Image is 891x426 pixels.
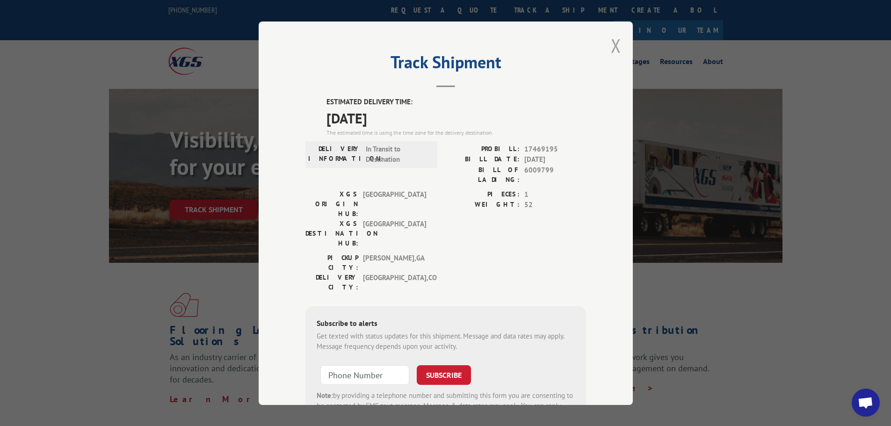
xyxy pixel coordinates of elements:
[326,128,586,137] div: The estimated time is using the time zone for the delivery destination.
[524,154,586,165] span: [DATE]
[366,144,429,165] span: In Transit to Destination
[524,189,586,200] span: 1
[326,107,586,128] span: [DATE]
[446,189,520,200] label: PIECES:
[317,331,575,352] div: Get texted with status updates for this shipment. Message and data rates may apply. Message frequ...
[317,390,333,399] strong: Note:
[417,365,471,384] button: SUBSCRIBE
[446,200,520,210] label: WEIGHT:
[524,165,586,184] span: 6009799
[363,253,426,272] span: [PERSON_NAME] , GA
[363,189,426,218] span: [GEOGRAPHIC_DATA]
[317,390,575,422] div: by providing a telephone number and submitting this form you are consenting to be contacted by SM...
[524,144,586,154] span: 17469195
[446,154,520,165] label: BILL DATE:
[446,144,520,154] label: PROBILL:
[317,317,575,331] div: Subscribe to alerts
[524,200,586,210] span: 52
[446,165,520,184] label: BILL OF LADING:
[308,144,361,165] label: DELIVERY INFORMATION:
[326,97,586,108] label: ESTIMATED DELIVERY TIME:
[305,189,358,218] label: XGS ORIGIN HUB:
[611,33,621,58] button: Close modal
[305,218,358,248] label: XGS DESTINATION HUB:
[305,272,358,292] label: DELIVERY CITY:
[320,365,409,384] input: Phone Number
[363,272,426,292] span: [GEOGRAPHIC_DATA] , CO
[852,389,880,417] a: Open chat
[305,253,358,272] label: PICKUP CITY:
[305,56,586,73] h2: Track Shipment
[363,218,426,248] span: [GEOGRAPHIC_DATA]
